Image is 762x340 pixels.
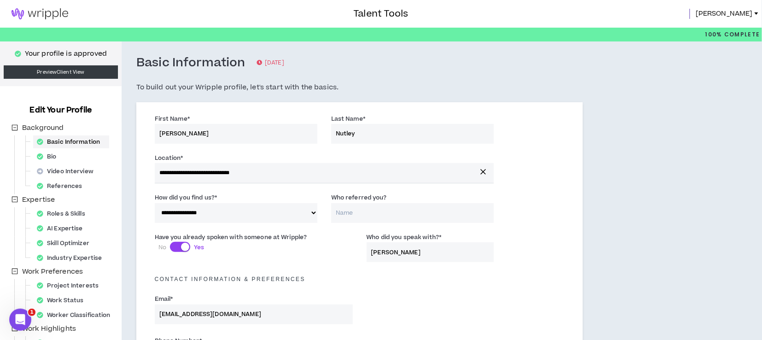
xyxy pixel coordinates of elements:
span: Expertise [22,195,55,205]
input: Name [331,203,494,223]
span: Complete [722,30,760,39]
label: Last Name [331,111,365,126]
h5: To build out your Wripple profile, let's start with the basics. [136,82,583,93]
span: No [158,243,166,252]
div: Skill Optimizer [33,237,99,250]
label: First Name [155,111,190,126]
span: minus-square [12,124,18,131]
span: Work Highlights [22,324,76,334]
label: Email [155,292,173,306]
span: Background [20,123,65,134]
p: 100% [705,28,760,41]
div: Work Status [33,294,93,307]
h3: Talent Tools [353,7,408,21]
p: Your profile is approved [25,49,107,59]
div: AI Expertise [33,222,92,235]
div: References [33,180,91,193]
label: Have you already spoken with someone at Wripple? [155,230,307,245]
span: 1 [28,309,35,316]
label: Who referred you? [331,190,387,205]
span: [PERSON_NAME] [696,9,753,19]
label: How did you find us? [155,190,217,205]
div: Basic Information [33,135,109,148]
div: Roles & Skills [33,207,94,220]
h3: Edit Your Profile [26,105,95,116]
div: Project Interests [33,279,108,292]
button: NoYes [170,242,190,252]
span: Yes [194,243,204,252]
div: Worker Classification [33,309,120,322]
a: PreviewClient View [4,65,118,79]
span: Work Preferences [20,266,85,277]
span: Background [22,123,64,133]
div: Video Interview [33,165,103,178]
label: Location [155,151,183,165]
input: Wripple employee's name [367,242,494,262]
h5: Contact Information & preferences [148,276,572,282]
div: Industry Expertise [33,252,111,264]
input: First Name [155,124,317,144]
input: Enter Email [155,305,353,324]
h3: Basic Information [136,55,246,71]
span: minus-square [12,196,18,203]
iframe: Intercom live chat [9,309,31,331]
div: Bio [33,150,66,163]
span: Work Preferences [22,267,83,276]
input: Last Name [331,124,494,144]
span: Expertise [20,194,57,205]
span: Work Highlights [20,323,78,334]
span: minus-square [12,268,18,275]
label: Who did you speak with? [367,230,442,245]
p: [DATE] [257,59,284,68]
